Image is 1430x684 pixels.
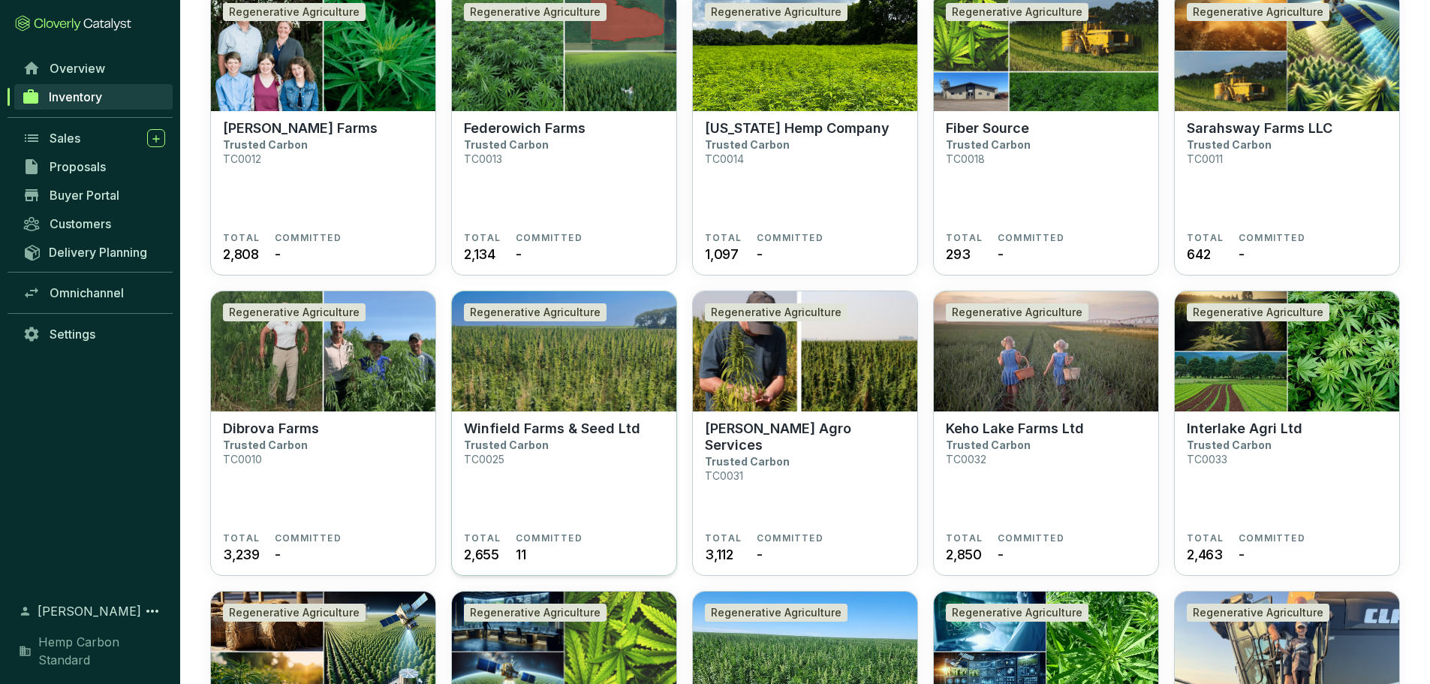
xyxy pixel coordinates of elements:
[998,232,1064,244] span: COMMITTED
[757,544,763,565] span: -
[49,89,102,104] span: Inventory
[705,420,905,453] p: [PERSON_NAME] Agro Services
[1187,420,1302,437] p: Interlake Agri Ltd
[705,120,890,137] p: [US_STATE] Hemp Company
[15,56,173,81] a: Overview
[1187,152,1223,165] p: TC0011
[705,244,739,264] span: 1,097
[464,232,501,244] span: TOTAL
[275,232,342,244] span: COMMITTED
[464,3,607,21] div: Regenerative Agriculture
[1187,532,1224,544] span: TOTAL
[946,120,1029,137] p: Fiber Source
[757,244,763,264] span: -
[50,285,124,300] span: Omnichannel
[705,469,743,482] p: TC0031
[705,455,790,468] p: Trusted Carbon
[516,232,583,244] span: COMMITTED
[1174,291,1400,576] a: Interlake Agri LtdRegenerative AgricultureInterlake Agri LtdTrusted CarbonTC0033TOTAL2,463COMMITTED-
[275,544,281,565] span: -
[1239,232,1305,244] span: COMMITTED
[998,532,1064,544] span: COMMITTED
[1187,303,1329,321] div: Regenerative Agriculture
[946,232,983,244] span: TOTAL
[223,120,378,137] p: [PERSON_NAME] Farms
[50,327,95,342] span: Settings
[998,544,1004,565] span: -
[50,61,105,76] span: Overview
[946,544,982,565] span: 2,850
[1239,532,1305,544] span: COMMITTED
[38,633,165,669] span: Hemp Carbon Standard
[15,211,173,237] a: Customers
[1239,544,1245,565] span: -
[705,544,733,565] span: 3,112
[275,532,342,544] span: COMMITTED
[15,280,173,306] a: Omnichannel
[946,138,1031,151] p: Trusted Carbon
[1187,244,1210,264] span: 642
[1175,291,1399,411] img: Interlake Agri Ltd
[15,154,173,179] a: Proposals
[223,152,261,165] p: TC0012
[223,232,260,244] span: TOTAL
[1187,438,1272,451] p: Trusted Carbon
[692,291,918,576] a: Skrove Agro ServicesRegenerative Agriculture[PERSON_NAME] Agro ServicesTrusted CarbonTC0031TOTAL3...
[464,544,499,565] span: 2,655
[464,532,501,544] span: TOTAL
[223,3,366,21] div: Regenerative Agriculture
[705,232,742,244] span: TOTAL
[223,544,260,565] span: 3,239
[451,291,677,576] a: Winfield Farms & Seed LtdRegenerative AgricultureWinfield Farms & Seed LtdTrusted CarbonTC0025TOT...
[15,182,173,208] a: Buyer Portal
[946,244,970,264] span: 293
[998,244,1004,264] span: -
[946,532,983,544] span: TOTAL
[705,3,847,21] div: Regenerative Agriculture
[464,438,549,451] p: Trusted Carbon
[705,138,790,151] p: Trusted Carbon
[705,152,744,165] p: TC0014
[50,188,119,203] span: Buyer Portal
[464,453,504,466] p: TC0025
[946,453,986,466] p: TC0032
[516,244,522,264] span: -
[15,125,173,151] a: Sales
[15,240,173,264] a: Delivery Planning
[946,420,1084,437] p: Keho Lake Farms Ltd
[464,120,586,137] p: Federowich Farms
[38,602,141,620] span: [PERSON_NAME]
[1187,232,1224,244] span: TOTAL
[934,291,1158,411] img: Keho Lake Farms Ltd
[50,216,111,231] span: Customers
[1187,138,1272,151] p: Trusted Carbon
[946,303,1088,321] div: Regenerative Agriculture
[223,138,308,151] p: Trusted Carbon
[15,321,173,347] a: Settings
[464,420,640,437] p: Winfield Farms & Seed Ltd
[1239,244,1245,264] span: -
[933,291,1159,576] a: Keho Lake Farms LtdRegenerative AgricultureKeho Lake Farms LtdTrusted CarbonTC0032TOTAL2,850COMMI...
[211,291,435,411] img: Dibrova Farms
[1187,544,1223,565] span: 2,463
[946,152,985,165] p: TC0018
[223,604,366,622] div: Regenerative Agriculture
[946,604,1088,622] div: Regenerative Agriculture
[223,438,308,451] p: Trusted Carbon
[464,303,607,321] div: Regenerative Agriculture
[223,420,319,437] p: Dibrova Farms
[757,532,823,544] span: COMMITTED
[946,3,1088,21] div: Regenerative Agriculture
[223,453,262,466] p: TC0010
[223,244,259,264] span: 2,808
[50,159,106,174] span: Proposals
[1187,453,1227,466] p: TC0033
[705,532,742,544] span: TOTAL
[464,244,495,264] span: 2,134
[452,291,676,411] img: Winfield Farms & Seed Ltd
[1187,604,1329,622] div: Regenerative Agriculture
[464,604,607,622] div: Regenerative Agriculture
[223,303,366,321] div: Regenerative Agriculture
[223,532,260,544] span: TOTAL
[14,84,173,110] a: Inventory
